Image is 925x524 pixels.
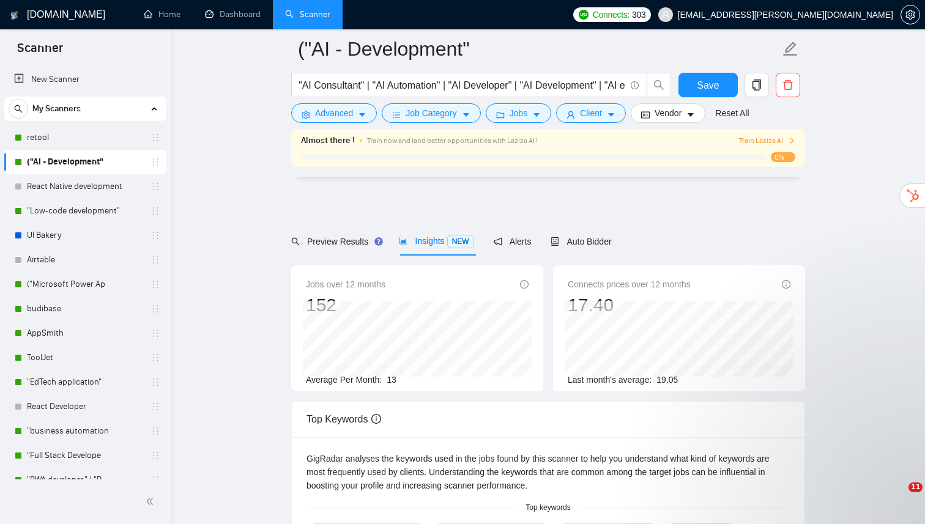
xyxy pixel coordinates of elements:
span: notification [494,237,502,246]
a: New Scanner [14,67,157,92]
span: setting [302,110,310,119]
span: Client [580,106,602,120]
span: bars [392,110,401,119]
span: right [788,137,795,144]
span: Job Category [406,106,456,120]
span: Last month's average: [568,375,652,385]
span: NEW [447,235,474,248]
span: holder [150,402,160,411]
span: info-circle [631,81,639,89]
span: Train now and land better opportunities with Laziza AI ! [367,136,538,145]
span: holder [150,426,160,436]
button: settingAdvancedcaret-down [291,103,377,123]
a: React Developer [27,394,143,419]
span: search [647,79,671,90]
div: Top Keywords [306,402,790,437]
span: copy [745,79,768,90]
a: Airtable [27,248,143,272]
a: homeHome [144,9,180,20]
span: holder [150,451,160,460]
span: Preview Results [291,237,379,246]
span: user [567,110,575,119]
button: copy [745,73,769,97]
a: "EdTech application" [27,370,143,394]
span: info-circle [520,280,529,289]
span: Auto Bidder [551,237,611,246]
span: holder [150,206,160,216]
span: double-left [146,495,158,507]
img: logo [10,6,19,25]
span: idcard [641,110,650,119]
span: 11 [908,482,923,492]
a: searchScanner [285,9,330,20]
span: holder [150,328,160,338]
span: 19.05 [656,375,678,385]
span: Alerts [494,237,532,246]
button: setting [901,5,920,24]
span: Top keywords [518,502,578,514]
a: React Native development [27,174,143,199]
span: Scanner [7,39,73,65]
span: My Scanners [32,97,81,121]
span: setting [901,10,919,20]
span: Save [697,78,719,93]
span: holder [150,475,160,485]
div: 17.40 [568,293,691,317]
span: Jobs [510,106,528,120]
button: folderJobscaret-down [486,103,552,123]
button: idcardVendorcaret-down [631,103,705,123]
span: Average Per Month: [306,375,382,385]
button: Train Laziza AI [739,135,795,147]
button: delete [776,73,800,97]
span: info-circle [782,280,790,289]
span: holder [150,133,160,142]
span: caret-down [462,110,470,119]
span: robot [551,237,559,246]
span: Advanced [315,106,353,120]
a: UI Bakery [27,223,143,248]
span: caret-down [532,110,541,119]
button: search [9,99,28,119]
button: barsJob Categorycaret-down [382,103,480,123]
a: AppSmith [27,321,143,345]
a: "Full Stack Develope [27,443,143,468]
a: "business automation [27,419,143,443]
span: holder [150,304,160,314]
span: Jobs over 12 months [306,278,385,291]
input: Scanner name... [298,34,780,64]
button: search [647,73,671,97]
span: Almost there ! [301,134,355,147]
span: edit [782,41,798,57]
button: Save [678,73,738,97]
span: Connects prices over 12 months [568,278,691,291]
span: Vendor [655,106,682,120]
span: holder [150,182,160,191]
span: holder [150,157,160,167]
span: holder [150,255,160,265]
span: 13 [387,375,396,385]
a: ("AI - Development" [27,150,143,174]
a: ("Microsoft Power Ap [27,272,143,297]
span: 303 [632,8,645,21]
span: folder [496,110,505,119]
span: search [291,237,300,246]
div: Tooltip anchor [373,236,384,247]
span: holder [150,353,160,363]
span: Connects: [593,8,630,21]
span: area-chart [399,237,407,245]
iframe: Intercom live chat [883,482,913,512]
span: delete [776,79,800,90]
span: info-circle [371,414,381,424]
span: Insights [399,236,474,246]
a: ToolJet [27,345,143,370]
span: search [9,105,28,113]
a: Reset All [715,106,749,120]
span: caret-down [607,110,615,119]
a: retool [27,125,143,150]
span: user [661,10,670,19]
div: GigRadar analyses the keywords used in the jobs found by this scanner to help you understand what... [306,452,790,492]
span: holder [150,279,160,289]
a: dashboardDashboard [205,9,261,20]
input: Search Freelance Jobs... [299,78,625,93]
